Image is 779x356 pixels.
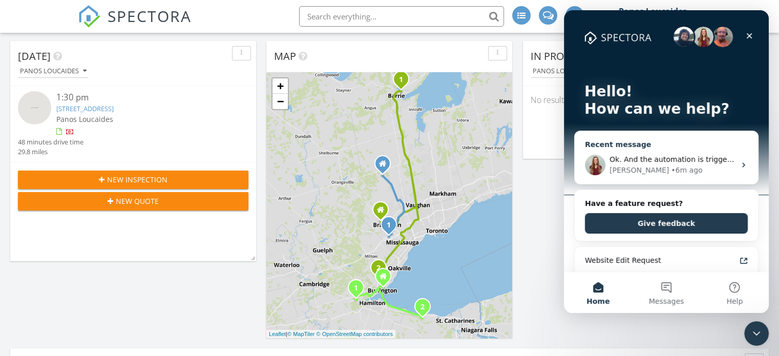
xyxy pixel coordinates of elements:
[18,147,83,157] div: 29.8 miles
[383,163,389,170] div: 4 Coates Hill Crt, Bolton Ontario L7E0N4
[531,49,595,63] span: In Progress
[18,137,83,147] div: 48 minutes drive time
[176,16,195,35] div: Close
[116,196,159,206] span: New Quote
[18,91,51,124] img: streetview
[272,94,288,109] a: Zoom out
[387,222,391,229] i: 1
[137,262,205,303] button: Help
[523,86,769,114] div: No results found
[18,171,248,189] button: New Inspection
[18,65,89,78] button: Panos Loucaides
[107,174,167,185] span: New Inspection
[21,203,184,223] button: Give feedback
[18,49,51,63] span: [DATE]
[383,276,389,282] div: 466 Beverley Dr, Burlington Ontario L7R 3G6
[272,78,288,94] a: Zoom in
[354,285,358,292] i: 1
[56,114,113,124] span: Panos Loucaides
[68,262,136,303] button: Messages
[317,331,393,337] a: © OpenStreetMap contributors
[423,306,429,312] div: 5300 King St, Lincoln, ON L0R 1B3
[399,76,403,83] i: 1
[381,210,387,216] div: 27 Heathwood Dr, Brampton ON L7A 1Z6
[20,68,87,75] div: Panos Loucaides
[15,241,190,260] a: Website Edit Request
[266,330,395,339] div: |
[23,287,46,295] span: Home
[85,287,120,295] span: Messages
[78,5,100,28] img: The Best Home Inspection Software - Spectora
[46,155,105,165] div: [PERSON_NAME]
[533,68,599,75] div: Panos Loucaides
[564,10,769,313] iframe: Intercom live chat
[46,145,670,153] span: Ok. And the automation is triggered once, and then we attach another report, it will retrigger th...
[108,5,192,27] span: SPECTORA
[299,6,504,27] input: Search everything...
[744,321,769,346] iframe: Intercom live chat
[389,224,395,231] div: 7284 Bellshire Gate 28, Mississauga, ON L5N 8E3
[18,91,248,157] a: 1:30 pm [STREET_ADDRESS] Panos Loucaides 48 minutes drive time 29.8 miles
[56,104,114,113] a: [STREET_ADDRESS]
[21,245,172,256] div: Website Edit Request
[420,304,425,311] i: 2
[274,49,296,63] span: Map
[378,267,385,274] div: 2465 Headon Rd , Burlington, ON L7N 4G2
[269,331,286,337] a: Leaflet
[356,287,362,294] div: 55 Kirby Ave, Hamilton, ON L9H 6H6
[376,265,381,272] i: 2
[531,65,601,78] button: Panos Loucaides
[107,155,138,165] div: • 6m ago
[18,192,248,211] button: New Quote
[287,331,315,337] a: © MapTiler
[401,79,407,85] div: 210 Dunsmore Ln, Barrie, ON L4M 6Z8
[21,188,184,199] h2: Have a feature request?
[78,14,192,35] a: SPECTORA
[162,287,179,295] span: Help
[619,6,687,16] div: Panos Loucaides
[56,91,229,104] div: 1:30 pm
